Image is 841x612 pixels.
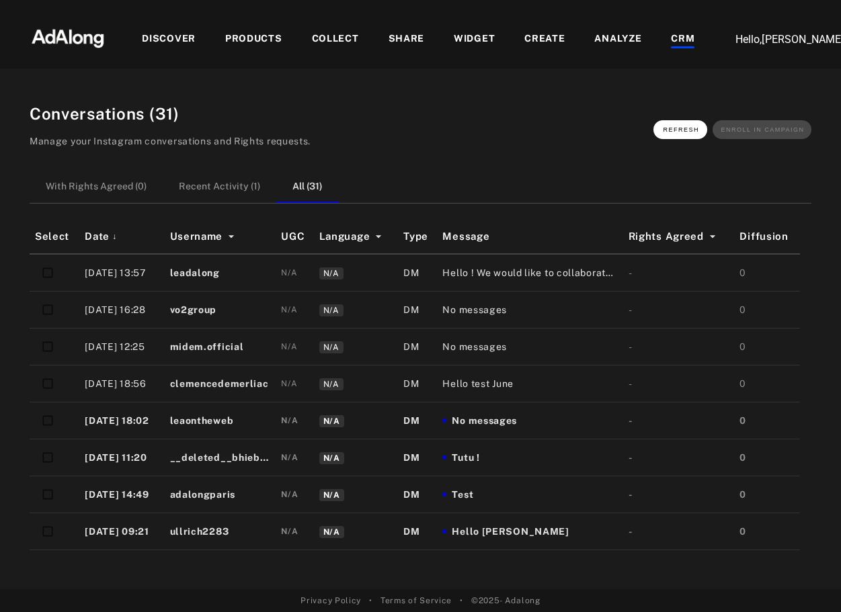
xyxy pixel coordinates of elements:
[281,304,297,316] div: N/A
[312,32,359,48] div: COLLECT
[79,365,164,402] td: [DATE] 18:56
[319,229,393,245] div: Language
[319,267,344,279] span: N/A
[739,415,746,426] span: 0
[170,489,235,500] strong: adalongparis
[79,254,164,292] td: [DATE] 13:57
[170,526,229,537] strong: ullrich2283
[739,489,746,500] span: 0
[629,340,729,354] div: -
[398,292,437,329] td: DM
[319,415,344,427] span: N/A
[170,341,244,352] strong: midem.official
[629,451,729,465] div: -
[301,595,361,607] a: Privacy Policy
[398,402,437,439] td: DM
[452,488,473,502] span: Test
[9,17,127,57] img: 63233d7d88ed69de3c212112c67096b6.png
[524,32,565,48] div: CREATE
[389,32,425,48] div: SHARE
[319,489,344,501] span: N/A
[79,550,164,587] td: [DATE] 14:42
[398,513,437,550] td: DM
[739,341,746,352] span: 0
[381,595,452,607] a: Terms of Service
[398,254,437,292] td: DM
[281,341,297,353] div: N/A
[281,378,297,390] div: N/A
[452,525,569,539] span: Hello [PERSON_NAME]
[734,220,800,255] th: Diffusion
[739,526,746,537] span: 0
[442,340,507,354] span: No messages
[369,595,372,607] span: •
[629,303,729,317] div: -
[79,292,164,329] td: [DATE] 16:28
[30,101,311,126] h2: Conversations ( 31 )
[398,439,437,476] td: DM
[629,229,729,245] div: Rights Agreed
[629,488,729,502] div: -
[629,414,729,428] div: -
[281,488,298,500] div: N/A
[79,476,164,513] td: [DATE] 14:49
[276,171,339,203] button: All (31)
[170,415,234,426] strong: leaontheweb
[629,525,729,539] div: -
[281,451,298,464] div: N/A
[739,267,746,278] span: 0
[454,32,495,48] div: WIDGET
[35,229,74,245] div: Select
[663,126,699,133] span: Refresh
[398,220,437,255] th: Type
[739,304,746,315] span: 0
[398,550,437,587] td: DM
[319,378,344,390] span: N/A
[442,377,514,391] span: Hello test June
[437,220,623,255] th: Message
[319,452,344,464] span: N/A
[281,414,298,427] div: N/A
[774,548,841,612] iframe: Chat Widget
[653,120,707,139] button: Refresh
[170,304,217,315] strong: vo2group
[276,220,313,255] th: UGC
[142,32,196,48] div: DISCOVER
[629,266,729,280] div: -
[170,267,220,278] strong: leadalong
[442,266,617,280] span: Hello ! We would like to collaborate with you for a campaign. Would you be fine with this ? You c...
[319,341,344,353] span: N/A
[163,171,276,203] button: Recent Activity (1)
[442,303,507,317] span: No messages
[739,378,746,389] span: 0
[30,171,163,203] button: With Rights Agreed (0)
[319,526,344,538] span: N/A
[471,595,540,607] span: © 2025 - Adalong
[79,402,164,439] td: [DATE] 18:02
[319,304,344,316] span: N/A
[170,378,269,389] strong: clemencedemerliac
[79,329,164,365] td: [DATE] 12:25
[281,267,297,279] div: N/A
[30,135,311,148] p: Manage your Instagram conversations and Rights requests.
[170,229,271,245] div: Username
[594,32,641,48] div: ANALYZE
[281,525,298,537] div: N/A
[112,230,117,243] span: ↓
[79,439,164,476] td: [DATE] 11:20
[398,329,437,365] td: DM
[79,513,164,550] td: [DATE] 09:21
[460,595,463,607] span: •
[170,452,327,463] strong: __deleted__bhiebefgfeaafceea
[225,32,282,48] div: PRODUCTS
[452,451,479,465] span: Tutu !
[398,365,437,402] td: DM
[629,377,729,391] div: -
[398,476,437,513] td: DM
[739,452,746,463] span: 0
[85,229,159,245] div: Date
[671,32,694,48] div: CRM
[452,414,517,428] span: No messages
